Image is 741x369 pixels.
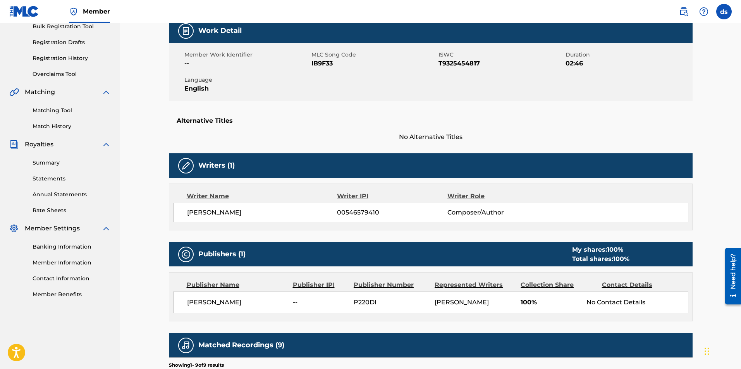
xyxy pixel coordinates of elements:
div: My shares: [572,245,629,254]
span: [PERSON_NAME] [187,298,287,307]
div: Represented Writers [435,280,515,290]
a: Overclaims Tool [33,70,111,78]
img: Matched Recordings [181,341,191,350]
div: Contact Details [602,280,677,290]
div: Drag [705,340,709,363]
span: -- [293,298,348,307]
img: Publishers [181,250,191,259]
img: MLC Logo [9,6,39,17]
div: Help [696,4,712,19]
span: 100 % [607,246,623,253]
div: Total shares: [572,254,629,264]
span: Member Work Identifier [184,51,309,59]
img: Member Settings [9,224,19,233]
div: Writer IPI [337,192,447,201]
span: 02:46 [566,59,691,68]
img: Matching [9,88,19,97]
a: Public Search [676,4,691,19]
span: Language [184,76,309,84]
a: Registration Drafts [33,38,111,46]
a: Rate Sheets [33,206,111,215]
div: Publisher IPI [293,280,348,290]
img: Top Rightsholder [69,7,78,16]
h5: Writers (1) [198,161,235,170]
span: Royalties [25,140,53,149]
img: expand [101,140,111,149]
h5: Alternative Titles [177,117,685,125]
div: Publisher Name [187,280,287,290]
span: No Alternative Titles [169,132,693,142]
span: 00546579410 [337,208,447,217]
p: Showing 1 - 9 of 9 results [169,362,224,369]
a: Member Benefits [33,290,111,299]
span: IB9F33 [311,59,437,68]
h5: Work Detail [198,26,242,35]
div: User Menu [716,4,732,19]
img: search [679,7,688,16]
span: P220DI [354,298,429,307]
img: Writers [181,161,191,170]
h5: Matched Recordings (9) [198,341,284,350]
iframe: Resource Center [719,245,741,307]
span: ISWC [438,51,564,59]
span: Member Settings [25,224,80,233]
a: Statements [33,175,111,183]
span: Duration [566,51,691,59]
h5: Publishers (1) [198,250,246,259]
a: Match History [33,122,111,130]
span: [PERSON_NAME] [435,299,489,306]
span: Member [83,7,110,16]
span: 100% [521,298,581,307]
img: Royalties [9,140,19,149]
img: expand [101,88,111,97]
div: Publisher Number [354,280,429,290]
a: Registration History [33,54,111,62]
a: Banking Information [33,243,111,251]
span: English [184,84,309,93]
span: T9325454817 [438,59,564,68]
a: Matching Tool [33,106,111,115]
span: 100 % [613,255,629,263]
a: Member Information [33,259,111,267]
span: -- [184,59,309,68]
span: Matching [25,88,55,97]
a: Annual Statements [33,191,111,199]
a: Contact Information [33,275,111,283]
span: MLC Song Code [311,51,437,59]
div: Writer Role [447,192,548,201]
span: [PERSON_NAME] [187,208,337,217]
img: help [699,7,708,16]
img: Work Detail [181,26,191,36]
div: Collection Share [521,280,596,290]
span: Composer/Author [447,208,548,217]
a: Summary [33,159,111,167]
div: Writer Name [187,192,337,201]
img: expand [101,224,111,233]
iframe: Chat Widget [702,332,741,369]
div: No Contact Details [586,298,688,307]
a: Bulk Registration Tool [33,22,111,31]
